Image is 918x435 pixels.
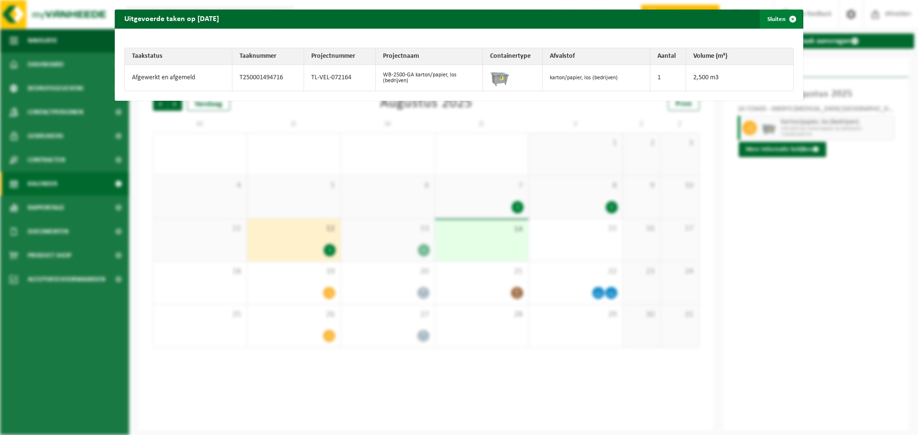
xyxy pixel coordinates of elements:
button: Sluiten [760,10,802,29]
th: Projectnummer [304,48,376,65]
th: Containertype [483,48,543,65]
td: Afgewerkt en afgemeld [125,65,232,91]
th: Volume (m³) [686,48,794,65]
h2: Uitgevoerde taken op [DATE] [115,10,229,28]
th: Projectnaam [376,48,483,65]
td: WB-2500-GA karton/papier, los (bedrijven) [376,65,483,91]
th: Taaknummer [232,48,304,65]
td: karton/papier, los (bedrijven) [543,65,650,91]
th: Afvalstof [543,48,650,65]
img: WB-2500-GAL-GY-01 [490,67,509,86]
td: 1 [650,65,686,91]
td: 2,500 m3 [686,65,794,91]
td: TL-VEL-072164 [304,65,376,91]
th: Taakstatus [125,48,232,65]
th: Aantal [650,48,686,65]
td: T250001494716 [232,65,304,91]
